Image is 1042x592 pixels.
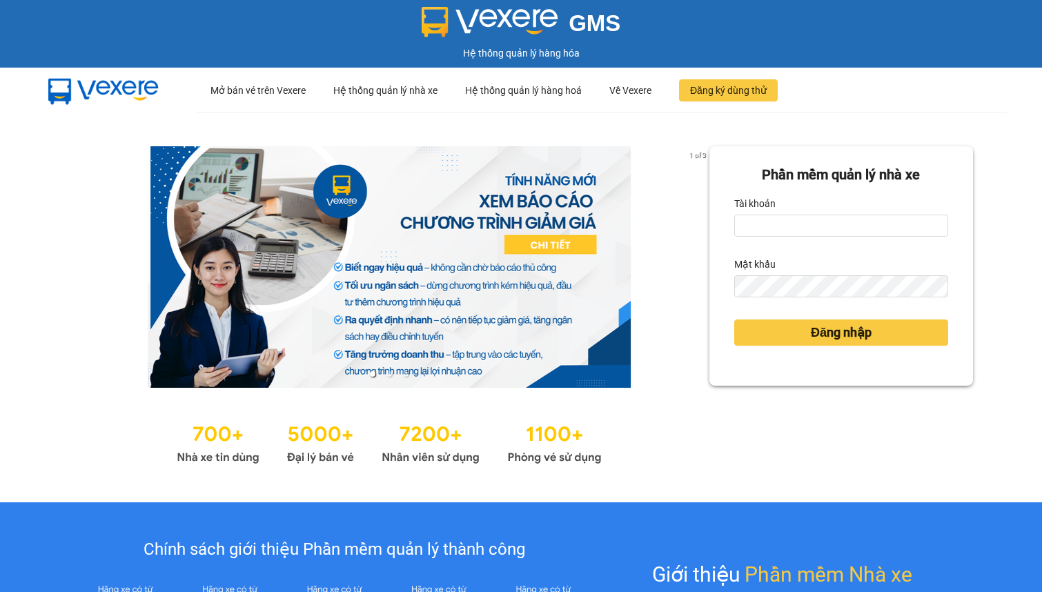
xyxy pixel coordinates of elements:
button: Đăng ký dùng thử [679,79,778,101]
div: Hệ thống quản lý nhà xe [333,68,438,112]
input: Tài khoản [734,215,948,237]
div: Chính sách giới thiệu Phần mềm quản lý thành công [73,537,596,563]
li: slide item 2 [386,371,392,377]
img: logo 2 [422,7,558,37]
img: mbUUG5Q.png [35,68,173,113]
label: Tài khoản [734,193,776,215]
span: GMS [569,10,620,36]
div: Phần mềm quản lý nhà xe [734,164,948,186]
div: Mở bán vé trên Vexere [210,68,306,112]
a: GMS [422,21,621,32]
div: Hệ thống quản lý hàng hoá [465,68,582,112]
p: 1 of 3 [685,146,709,164]
input: Mật khẩu [734,275,948,297]
span: Đăng ký dùng thử [690,83,767,98]
span: Phần mềm Nhà xe [745,558,912,591]
button: previous slide / item [69,146,88,388]
div: Hệ thống quản lý hàng hóa [3,46,1039,61]
li: slide item 3 [403,371,409,377]
div: Về Vexere [609,68,651,112]
button: Đăng nhập [734,319,948,346]
label: Mật khẩu [734,253,776,275]
img: Statistics.png [177,415,602,468]
button: next slide / item [690,146,709,388]
div: Giới thiệu [652,558,912,591]
span: Đăng nhập [811,323,872,342]
li: slide item 1 [370,371,375,377]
